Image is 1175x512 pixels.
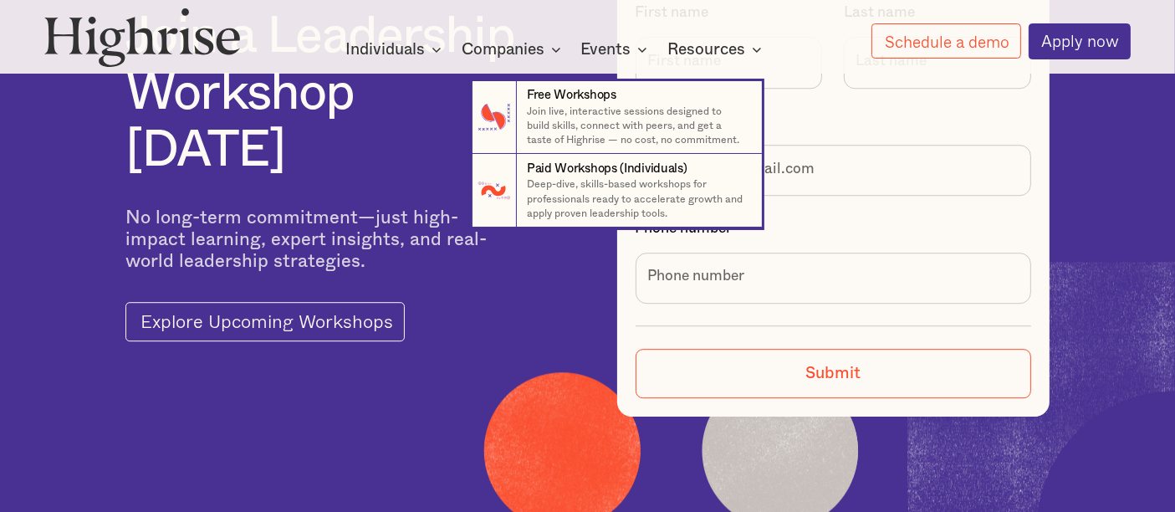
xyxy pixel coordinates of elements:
[871,23,1021,59] a: Schedule a demo
[125,207,514,273] p: No long-term commitment—just high-impact learning, expert insights, and real-world leadership str...
[86,51,1090,228] nav: Events
[636,349,1031,398] input: Submit
[345,39,425,59] div: Individuals
[527,87,616,105] div: Free Workshops
[345,39,447,59] div: Individuals
[44,8,241,67] img: Highrise logo
[527,161,687,178] div: Paid Workshops (Individuals)
[472,154,762,228] a: Paid Workshops (Individuals)Deep-dive, skills-based workshops for professionals ready to accelera...
[125,302,405,340] a: Explore Upcoming Workshops
[462,39,566,59] div: Companies
[636,253,1031,304] input: Phone number
[472,81,762,155] a: Free WorkshopsJoin live, interactive sessions designed to build skills, connect with peers, and g...
[667,39,767,59] div: Resources
[1029,23,1132,59] a: Apply now
[580,39,652,59] div: Events
[462,39,544,59] div: Companies
[636,218,1031,238] label: Phone number
[527,177,747,221] p: Deep-dive, skills-based workshops for professionals ready to accelerate growth and apply proven l...
[667,39,745,59] div: Resources
[580,39,631,59] div: Events
[527,105,747,148] p: Join live, interactive sessions designed to build skills, connect with peers, and get a taste of ...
